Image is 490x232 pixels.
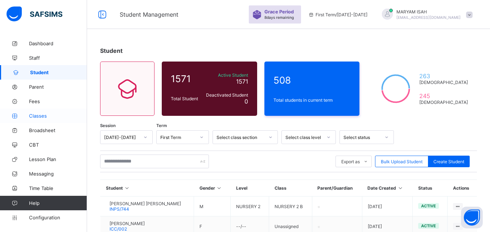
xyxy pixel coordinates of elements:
[29,41,87,46] span: Dashboard
[341,159,360,164] span: Export as
[231,197,269,216] td: NURSERY 2
[30,69,87,75] span: Student
[29,171,87,177] span: Messaging
[343,135,380,140] div: Select status
[217,135,264,140] div: Select class section
[264,9,294,14] span: Grace Period
[100,123,116,128] span: Session
[312,180,362,197] th: Parent/Guardian
[231,180,269,197] th: Level
[308,12,367,17] span: session/term information
[362,180,413,197] th: Date Created
[252,10,262,19] img: sticker-purple.71386a28dfed39d6af7621340158ba97.svg
[269,197,312,216] td: NURSERY 2 B
[396,9,461,14] span: MARYAM ISAH
[29,142,87,148] span: CBT
[124,185,130,191] i: Sort in Ascending Order
[110,221,145,226] span: [PERSON_NAME]
[413,180,448,197] th: Status
[264,15,294,20] span: 8 days remaining
[156,123,167,128] span: Term
[396,15,461,20] span: [EMAIL_ADDRESS][DOMAIN_NAME]
[29,98,87,104] span: Fees
[273,97,351,103] span: Total students in current term
[419,72,468,80] span: 263
[100,180,194,197] th: Student
[375,9,476,21] div: MARYAMISAH
[7,7,62,22] img: safsims
[29,156,87,162] span: Lesson Plan
[171,73,201,84] span: 1571
[433,159,464,164] span: Create Student
[29,113,87,119] span: Classes
[29,185,87,191] span: Time Table
[236,78,248,85] span: 1571
[29,55,87,61] span: Staff
[194,180,231,197] th: Gender
[160,135,195,140] div: First Term
[421,223,436,228] span: active
[421,203,436,208] span: active
[269,180,312,197] th: Class
[29,127,87,133] span: Broadsheet
[419,100,468,105] span: [DEMOGRAPHIC_DATA]
[110,226,127,232] span: ICC/002
[448,180,477,197] th: Actions
[285,135,322,140] div: Select class level
[244,98,248,105] span: 0
[110,201,181,206] span: [PERSON_NAME] [PERSON_NAME]
[169,94,203,103] div: Total Student
[29,84,87,90] span: Parent
[205,72,248,78] span: Active Student
[100,47,123,54] span: Student
[205,92,248,98] span: Deactivated Student
[29,200,87,206] span: Help
[120,11,178,18] span: Student Management
[29,215,87,220] span: Configuration
[194,197,231,216] td: M
[216,185,222,191] i: Sort in Ascending Order
[419,92,468,100] span: 245
[362,197,413,216] td: [DATE]
[104,135,139,140] div: [DATE]-[DATE]
[110,206,129,212] span: INPS/744
[419,80,468,85] span: [DEMOGRAPHIC_DATA]
[461,207,483,228] button: Open asap
[381,159,423,164] span: Bulk Upload Student
[397,185,403,191] i: Sort in Ascending Order
[273,75,351,86] span: 508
